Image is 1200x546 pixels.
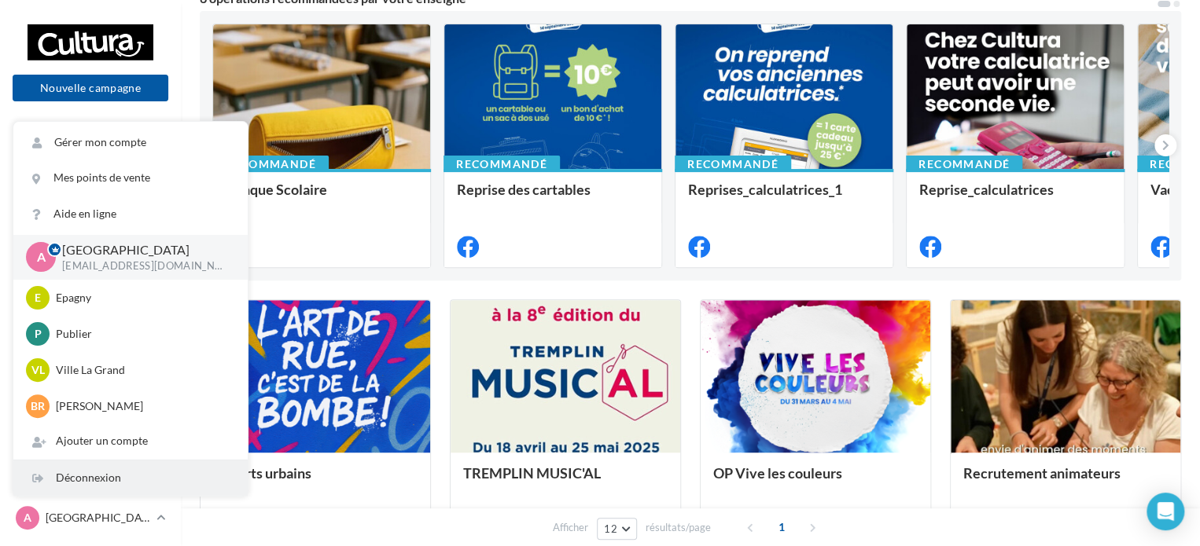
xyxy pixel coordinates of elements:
[463,465,668,497] div: TREMPLIN MUSIC'AL
[13,75,168,101] button: Nouvelle campagne
[963,465,1168,497] div: Recrutement animateurs
[9,276,171,309] a: Médiathèque
[56,362,229,378] p: Ville La Grand
[13,503,168,533] a: A [GEOGRAPHIC_DATA]
[457,181,649,213] div: Reprise des cartables
[35,326,42,342] span: P
[13,125,248,160] a: Gérer mon compte
[713,465,918,497] div: OP Vive les couleurs
[31,398,45,414] span: Br
[212,156,329,173] div: Recommandé
[444,156,560,173] div: Recommandé
[906,156,1022,173] div: Recommandé
[46,510,150,526] p: [GEOGRAPHIC_DATA]
[675,156,791,173] div: Recommandé
[9,314,171,347] a: Calendrier
[553,520,588,535] span: Afficher
[56,398,229,414] p: [PERSON_NAME]
[604,522,617,535] span: 12
[1147,493,1184,530] div: Open Intercom Messenger
[56,326,229,342] p: Publier
[213,465,418,497] div: OP Arts urbains
[13,196,248,232] a: Aide en ligne
[13,460,248,496] div: Déconnexion
[13,423,248,459] div: Ajouter un compte
[688,181,880,213] div: Reprises_calculatrices_1
[31,362,45,378] span: VL
[597,518,637,540] button: 12
[9,157,171,190] a: Opérations
[62,259,223,273] p: [EMAIL_ADDRESS][DOMAIN_NAME]
[13,160,248,196] a: Mes points de vente
[769,515,794,540] span: 1
[919,181,1111,213] div: Reprise_calculatrices
[226,181,418,213] div: Banque Scolaire
[62,241,223,259] p: [GEOGRAPHIC_DATA]
[9,118,165,151] button: Notifications
[24,510,31,526] span: A
[56,290,229,306] p: Epagny
[37,248,46,266] span: A
[646,520,711,535] span: résultats/page
[9,236,171,269] a: Campagnes
[35,290,41,306] span: E
[9,196,171,229] a: Boîte de réception99+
